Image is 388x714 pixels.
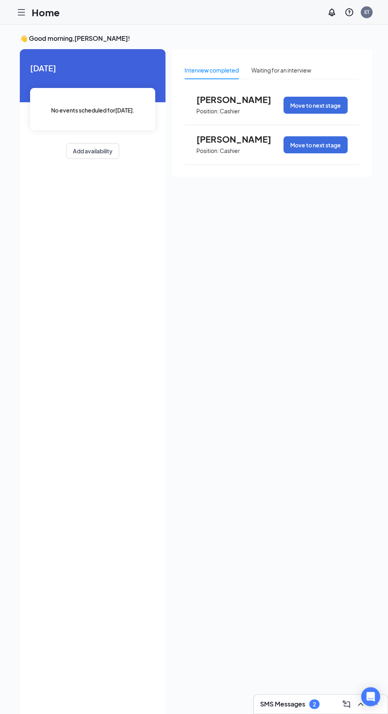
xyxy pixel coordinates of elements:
div: 2 [313,701,316,708]
svg: ChevronUp [356,699,365,709]
svg: ComposeMessage [342,699,351,709]
div: Open Intercom Messenger [361,687,380,706]
button: ComposeMessage [340,698,353,710]
p: Position: [196,107,219,115]
svg: Notifications [327,8,337,17]
span: [DATE] [30,62,155,74]
button: Move to next stage [283,97,348,114]
button: ChevronUp [354,698,367,710]
span: No events scheduled for [DATE] . [51,106,135,115]
button: Move to next stage [283,136,348,153]
div: Interview completed [184,66,239,74]
span: [PERSON_NAME] [196,134,283,144]
p: Cashier [220,147,240,155]
div: ET [364,9,369,15]
p: Position: [196,147,219,155]
p: Cashier [220,107,240,115]
h3: 👋 Good morning, [PERSON_NAME] ! [20,34,372,43]
span: [PERSON_NAME] [196,94,283,105]
button: Add availability [66,143,119,159]
svg: Hamburger [17,8,26,17]
div: Waiting for an interview [251,66,311,74]
svg: QuestionInfo [344,8,354,17]
h3: SMS Messages [260,700,305,708]
h1: Home [32,6,60,19]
